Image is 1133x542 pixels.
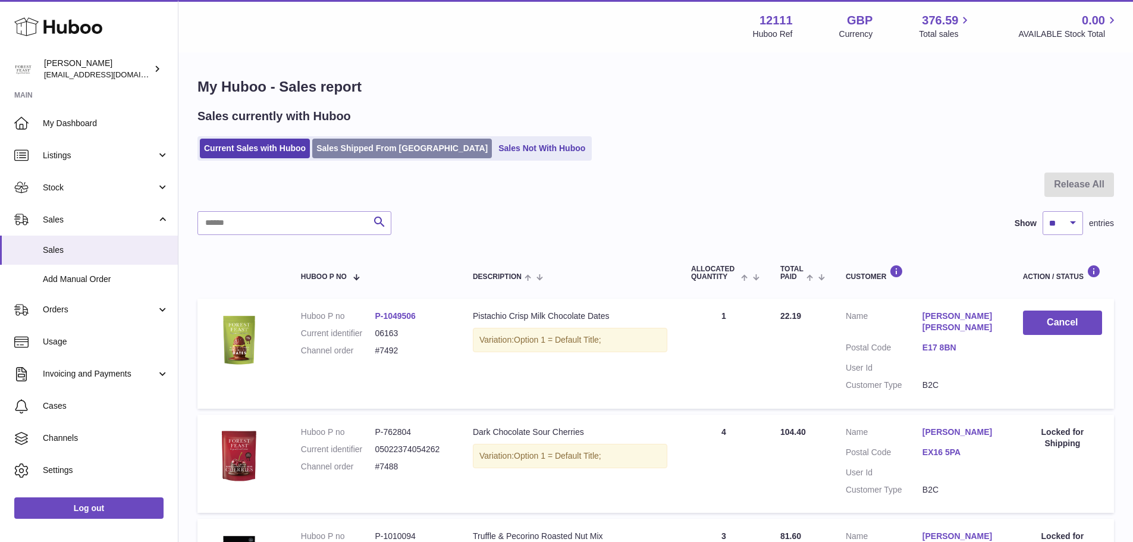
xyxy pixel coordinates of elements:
a: [PERSON_NAME] [922,427,999,438]
dd: #7488 [375,461,449,472]
span: Add Manual Order [43,274,169,285]
dd: 05022374054262 [375,444,449,455]
a: 0.00 AVAILABLE Stock Total [1018,12,1119,40]
span: Settings [43,465,169,476]
label: Show [1015,218,1037,229]
dt: Postal Code [846,447,922,461]
div: Pistachio Crisp Milk Chocolate Dates [473,311,667,322]
dt: Postal Code [846,342,922,356]
dt: Customer Type [846,484,922,496]
a: [PERSON_NAME] [922,531,999,542]
dt: User Id [846,362,922,374]
dt: Name [846,311,922,336]
span: Description [473,273,522,281]
span: Option 1 = Default Title; [514,335,601,344]
dt: Channel order [301,461,375,472]
a: EX16 5PA [922,447,999,458]
div: Customer [846,265,999,281]
dt: Customer Type [846,380,922,391]
span: Cases [43,400,169,412]
a: Sales Shipped From [GEOGRAPHIC_DATA] [312,139,492,158]
span: Orders [43,304,156,315]
a: 376.59 Total sales [919,12,972,40]
a: E17 8BN [922,342,999,353]
div: Currency [839,29,873,40]
span: entries [1089,218,1114,229]
button: Cancel [1023,311,1102,335]
span: My Dashboard [43,118,169,129]
span: Sales [43,214,156,225]
strong: GBP [847,12,872,29]
span: 0.00 [1082,12,1105,29]
span: [EMAIL_ADDRESS][DOMAIN_NAME] [44,70,175,79]
span: Huboo P no [301,273,347,281]
span: Sales [43,245,169,256]
dd: 06163 [375,328,449,339]
div: Locked for Shipping [1023,427,1102,449]
dt: Huboo P no [301,531,375,542]
span: Channels [43,433,169,444]
span: Total paid [780,265,804,281]
img: Cherrynew.png [209,427,269,486]
dt: Current identifier [301,444,375,455]
h1: My Huboo - Sales report [197,77,1114,96]
td: 4 [679,415,768,513]
span: Option 1 = Default Title; [514,451,601,460]
img: FF_9343_PISTACHIO_MILK_CHOC_DATE_Pack_FOP.png [209,311,269,370]
span: AVAILABLE Stock Total [1018,29,1119,40]
dd: P-762804 [375,427,449,438]
div: Variation: [473,444,667,468]
div: Huboo Ref [753,29,793,40]
div: [PERSON_NAME] [44,58,151,80]
td: 1 [679,299,768,408]
a: Sales Not With Huboo [494,139,589,158]
a: Current Sales with Huboo [200,139,310,158]
dt: Huboo P no [301,427,375,438]
span: Listings [43,150,156,161]
dd: P-1010094 [375,531,449,542]
span: Total sales [919,29,972,40]
span: 22.19 [780,311,801,321]
span: 81.60 [780,531,801,541]
strong: 12111 [759,12,793,29]
dt: Current identifier [301,328,375,339]
span: Usage [43,336,169,347]
dt: User Id [846,467,922,478]
a: Log out [14,497,164,519]
h2: Sales currently with Huboo [197,108,351,124]
dt: Huboo P no [301,311,375,322]
dt: Name [846,427,922,441]
a: [PERSON_NAME] [PERSON_NAME] [922,311,999,333]
span: Invoicing and Payments [43,368,156,380]
dt: Channel order [301,345,375,356]
span: 104.40 [780,427,806,437]
div: Dark Chocolate Sour Cherries [473,427,667,438]
dd: B2C [922,484,999,496]
dd: #7492 [375,345,449,356]
a: P-1049506 [375,311,416,321]
span: ALLOCATED Quantity [691,265,738,281]
div: Action / Status [1023,265,1102,281]
div: Variation: [473,328,667,352]
dd: B2C [922,380,999,391]
div: Truffle & Pecorino Roasted Nut Mix [473,531,667,542]
span: 376.59 [922,12,958,29]
img: internalAdmin-12111@internal.huboo.com [14,60,32,78]
span: Stock [43,182,156,193]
